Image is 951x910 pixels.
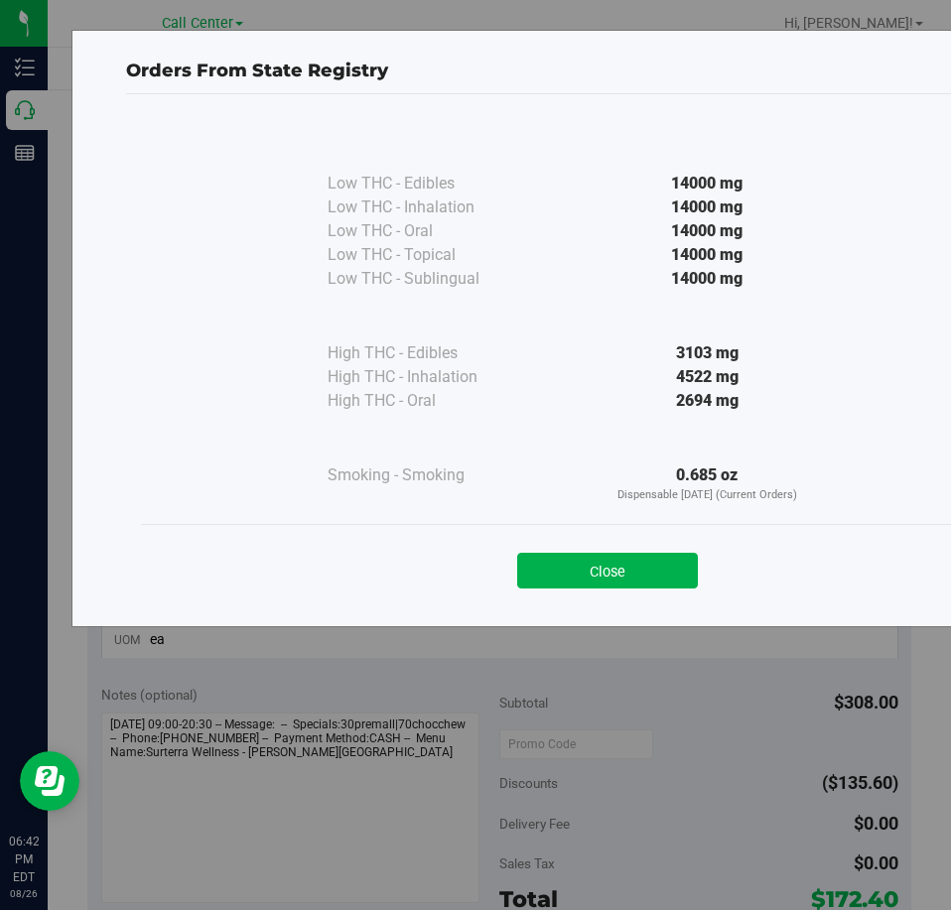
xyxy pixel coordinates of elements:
div: 14000 mg [526,195,887,219]
div: Low THC - Sublingual [328,267,526,291]
div: Low THC - Oral [328,219,526,243]
div: 3103 mg [526,341,887,365]
p: Dispensable [DATE] (Current Orders) [526,487,887,504]
div: High THC - Inhalation [328,365,526,389]
div: Low THC - Topical [328,243,526,267]
div: Low THC - Edibles [328,172,526,195]
span: Orders From State Registry [126,60,388,81]
div: 4522 mg [526,365,887,389]
div: Low THC - Inhalation [328,195,526,219]
div: 14000 mg [526,172,887,195]
div: High THC - Oral [328,389,526,413]
div: 14000 mg [526,243,887,267]
div: 0.685 oz [526,463,887,504]
iframe: Resource center [20,751,79,811]
div: 2694 mg [526,389,887,413]
div: 14000 mg [526,219,887,243]
button: Close [517,553,698,588]
div: Smoking - Smoking [328,463,526,487]
div: 14000 mg [526,267,887,291]
div: High THC - Edibles [328,341,526,365]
